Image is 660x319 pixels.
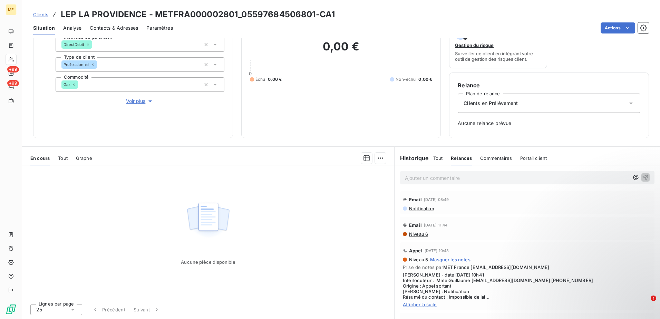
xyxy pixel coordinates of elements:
[409,248,423,253] span: Appel
[33,25,55,31] span: Situation
[36,306,42,313] span: 25
[30,155,50,161] span: En cours
[181,259,235,265] span: Aucune pièce disponible
[424,223,448,227] span: [DATE] 11:44
[443,264,550,270] span: MET France [EMAIL_ADDRESS][DOMAIN_NAME]
[129,302,164,317] button: Suivant
[33,12,48,17] span: Clients
[408,206,434,211] span: Notification
[409,197,422,202] span: Email
[451,155,472,161] span: Relances
[458,120,640,127] span: Aucune relance prévue
[522,252,660,300] iframe: Intercom notifications message
[126,98,154,105] span: Voir plus
[520,155,547,161] span: Portail client
[56,97,224,105] button: Voir plus
[430,257,470,262] span: Masquer les notes
[458,81,640,89] h6: Relance
[6,4,17,15] div: ME
[268,76,282,83] span: 0,00 €
[249,71,252,76] span: 0
[455,42,494,48] span: Gestion du risque
[250,40,433,60] h2: 0,00 €
[601,22,635,33] button: Actions
[455,51,541,62] span: Surveiller ce client en intégrant votre outil de gestion des risques client.
[78,81,84,88] input: Ajouter une valeur
[64,62,89,67] span: Professionnel
[6,304,17,315] img: Logo LeanPay
[651,296,656,301] span: 1
[63,25,81,31] span: Analyse
[33,11,48,18] a: Clients
[403,272,652,300] span: [PERSON_NAME] - date [DATE] 10h41 Interlocuteur : Mme.Guillaume [EMAIL_ADDRESS][DOMAIN_NAME] [PHO...
[92,41,98,48] input: Ajouter une valeur
[76,155,92,161] span: Graphe
[7,66,19,72] span: +99
[64,42,85,47] span: DirectDebit
[637,296,653,312] iframe: Intercom live chat
[186,199,230,242] img: Empty state
[449,24,547,68] button: Gestion du risqueSurveiller ce client en intégrant votre outil de gestion des risques client.
[425,249,449,253] span: [DATE] 10:43
[433,155,443,161] span: Tout
[255,76,265,83] span: Échu
[88,302,129,317] button: Précédent
[64,83,70,87] span: Gaz
[61,8,335,21] h3: LEP LA PROVIDENCE - METFRA000002801_05597684506801-CA1
[409,222,422,228] span: Email
[396,76,416,83] span: Non-échu
[480,155,512,161] span: Commentaires
[97,61,103,68] input: Ajouter une valeur
[90,25,138,31] span: Contacts & Adresses
[7,80,19,86] span: +99
[464,100,518,107] span: Clients en Prélèvement
[408,231,428,237] span: Niveau 6
[424,197,449,202] span: [DATE] 08:49
[58,155,68,161] span: Tout
[395,154,429,162] h6: Historique
[418,76,432,83] span: 0,00 €
[146,25,173,31] span: Paramètres
[403,302,652,307] span: Afficher la suite
[403,264,652,270] span: Prise de notes par
[408,257,428,262] span: Niveau 5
